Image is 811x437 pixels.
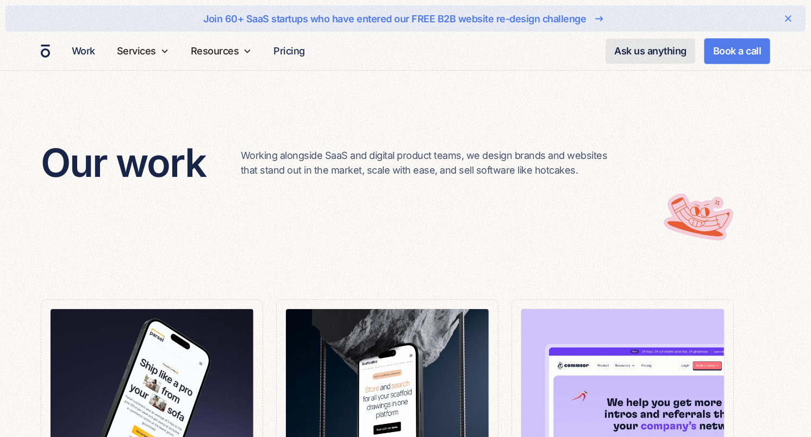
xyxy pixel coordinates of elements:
h2: Our work [41,139,206,186]
a: Ask us anything [606,39,695,64]
div: Resources [186,32,257,70]
div: Resources [191,44,239,58]
a: Book a call [704,38,771,64]
div: Join 60+ SaaS startups who have entered our FREE B2B website re-design challenge [203,11,586,26]
a: home [41,44,50,58]
a: Join 60+ SaaS startups who have entered our FREE B2B website re-design challenge [40,10,771,27]
p: Working alongside SaaS and digital product teams, we design brands and websites that stand out in... [241,148,612,177]
a: Pricing [269,40,309,61]
div: Services [117,44,156,58]
div: Services [113,32,173,70]
a: Work [67,40,99,61]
